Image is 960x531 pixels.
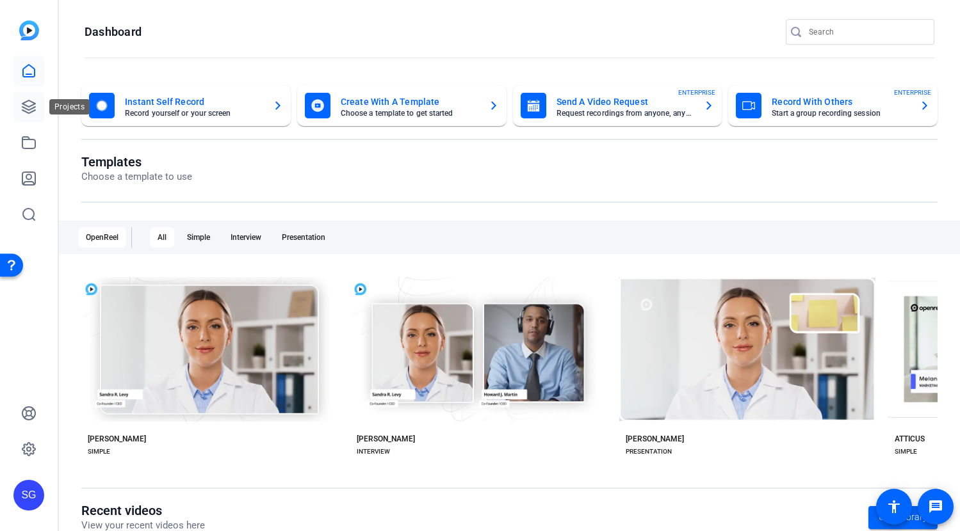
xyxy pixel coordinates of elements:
p: Choose a template to use [81,170,192,184]
span: ENTERPRISE [894,88,931,97]
h1: Dashboard [85,24,142,40]
div: All [150,227,174,248]
mat-icon: accessibility [886,499,902,514]
h1: Templates [81,154,192,170]
mat-icon: play_arrow [157,355,172,370]
span: Preview [PERSON_NAME] [444,359,531,367]
span: Preview [PERSON_NAME] [175,359,262,367]
mat-card-title: Record With Others [772,94,909,109]
mat-card-subtitle: Choose a template to get started [341,109,478,117]
span: Start with [PERSON_NAME] [172,322,265,330]
div: Projects [49,99,90,115]
div: [PERSON_NAME] [626,434,684,444]
div: [PERSON_NAME] [357,434,415,444]
div: Presentation [274,227,333,248]
mat-icon: play_arrow [695,355,710,370]
span: Preview [PERSON_NAME] [713,359,800,367]
mat-card-title: Instant Self Record [125,94,263,109]
div: INTERVIEW [357,447,390,457]
span: ENTERPRISE [678,88,715,97]
div: SIMPLE [895,447,917,457]
mat-icon: play_arrow [426,355,441,370]
button: Instant Self RecordRecord yourself or your screen [81,85,291,126]
div: ATTICUS [895,434,925,444]
button: Create With A TemplateChoose a template to get started [297,85,507,126]
h1: Recent videos [81,503,205,518]
div: SIMPLE [88,447,110,457]
input: Search [809,24,924,40]
mat-icon: check_circle [423,319,438,334]
div: PRESENTATION [626,447,672,457]
div: Simple [179,227,218,248]
mat-icon: check_circle [692,319,707,334]
mat-card-subtitle: Record yourself or your screen [125,109,263,117]
div: SG [13,480,44,511]
span: Start with [PERSON_NAME] [441,322,534,330]
mat-icon: check_circle [154,319,169,334]
mat-icon: message [928,499,943,514]
mat-card-title: Send A Video Request [557,94,694,109]
button: Send A Video RequestRequest recordings from anyone, anywhereENTERPRISE [513,85,722,126]
button: Record With OthersStart a group recording sessionENTERPRISE [728,85,938,126]
div: OpenReel [78,227,126,248]
div: Interview [223,227,269,248]
div: [PERSON_NAME] [88,434,146,444]
span: Start with [PERSON_NAME] [710,322,803,330]
mat-card-title: Create With A Template [341,94,478,109]
a: Go to library [868,506,938,529]
mat-card-subtitle: Start a group recording session [772,109,909,117]
mat-card-subtitle: Request recordings from anyone, anywhere [557,109,694,117]
img: blue-gradient.svg [19,20,39,40]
